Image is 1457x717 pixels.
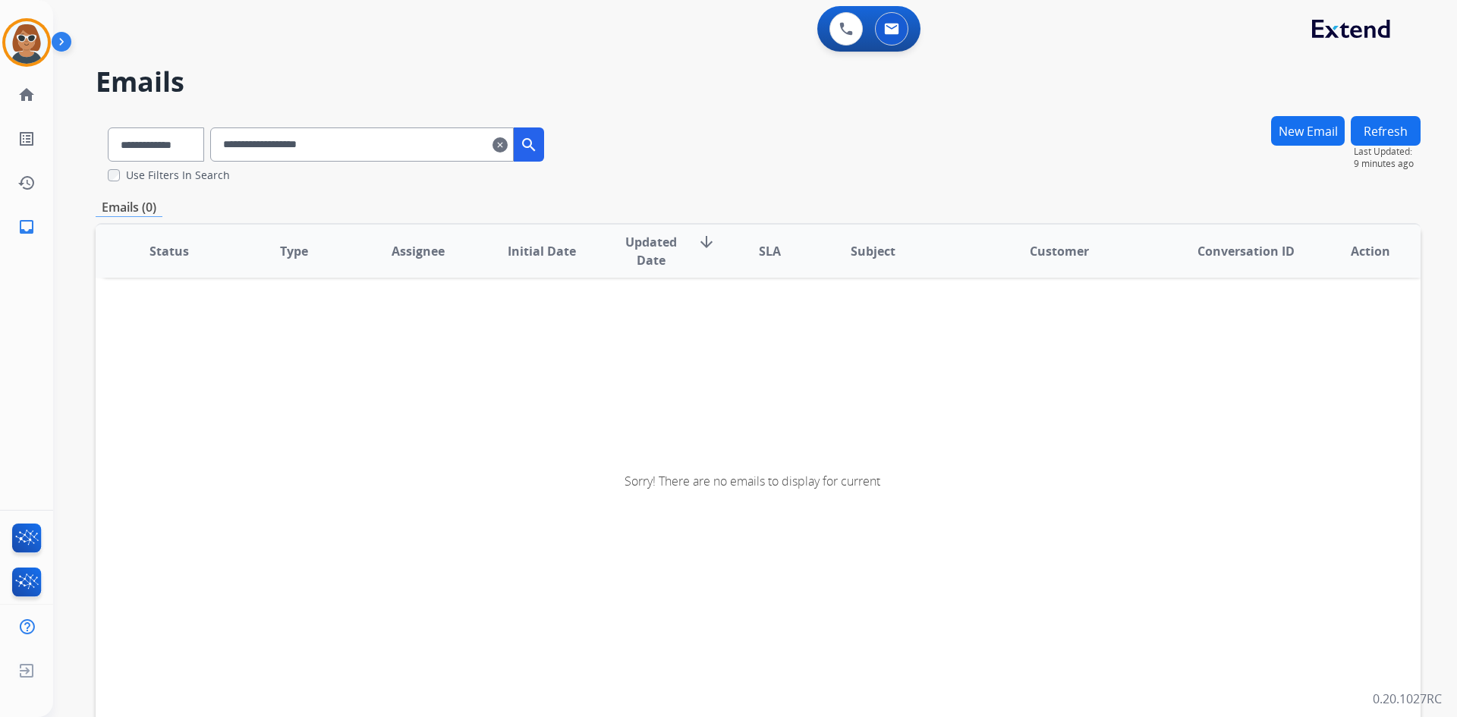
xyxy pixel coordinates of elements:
mat-icon: inbox [17,218,36,236]
img: avatar [5,21,48,64]
mat-icon: arrow_downward [697,233,716,251]
span: Type [280,242,308,260]
span: Assignee [392,242,445,260]
button: New Email [1271,116,1345,146]
span: 9 minutes ago [1354,158,1421,170]
mat-icon: clear [492,136,508,154]
label: Use Filters In Search [126,168,230,183]
span: SLA [759,242,781,260]
span: Customer [1030,242,1089,260]
p: Emails (0) [96,198,162,217]
h2: Emails [96,67,1421,97]
button: Refresh [1351,116,1421,146]
span: Status [149,242,189,260]
th: Action [1296,225,1421,278]
mat-icon: search [520,136,538,154]
span: Sorry! There are no emails to display for current [625,473,880,489]
span: Conversation ID [1197,242,1295,260]
span: Initial Date [508,242,576,260]
mat-icon: history [17,174,36,192]
span: Last Updated: [1354,146,1421,158]
span: Updated Date [617,233,686,269]
mat-icon: home [17,86,36,104]
p: 0.20.1027RC [1373,690,1442,708]
span: Subject [851,242,895,260]
mat-icon: list_alt [17,130,36,148]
